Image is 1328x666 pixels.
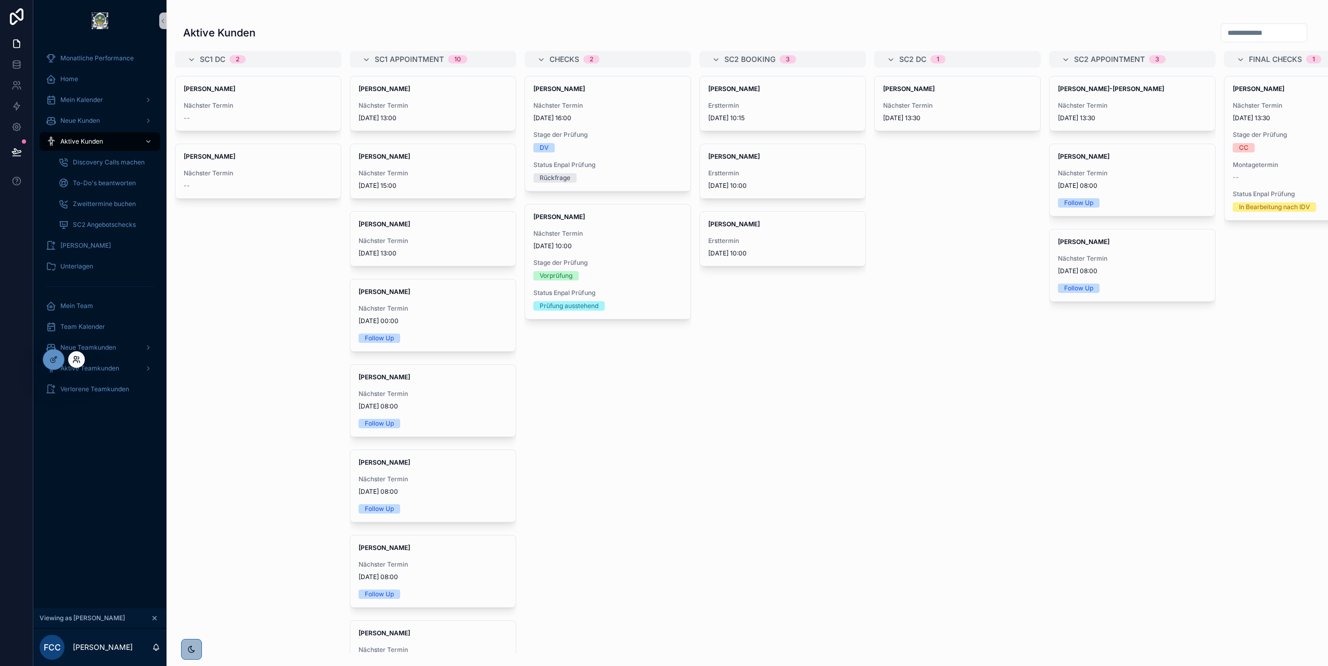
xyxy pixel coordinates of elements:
a: To-Do's beantworten [52,174,160,193]
a: [PERSON_NAME]-[PERSON_NAME]Nächster Termin[DATE] 13:30 [1049,76,1216,131]
h1: Aktive Kunden [183,25,256,40]
span: Nächster Termin [184,169,333,177]
div: 1 [1312,55,1315,63]
span: Stage der Prüfung [533,259,682,267]
img: App logo [92,12,108,29]
span: Home [60,75,78,83]
span: Viewing as [PERSON_NAME] [40,614,125,622]
span: Final Checks [1249,54,1302,65]
span: Nächster Termin [359,390,507,398]
strong: [PERSON_NAME] [1058,152,1109,160]
strong: [PERSON_NAME] [883,85,935,93]
a: [PERSON_NAME]Nächster Termin[DATE] 10:00Stage der PrüfungVorprüfungStatus Enpal PrüfungPrüfung au... [525,204,691,319]
span: Nächster Termin [184,101,333,110]
span: Verlorene Teamkunden [60,385,129,393]
strong: [PERSON_NAME] [533,85,585,93]
strong: [PERSON_NAME] [359,220,410,228]
span: Aktive Teamkunden [60,364,119,373]
span: FCC [44,641,61,654]
a: [PERSON_NAME]Nächster Termin[DATE] 16:00Stage der PrüfungDVStatus Enpal PrüfungRückfrage [525,76,691,191]
strong: [PERSON_NAME] [184,85,235,93]
span: [DATE] 13:00 [359,114,507,122]
a: [PERSON_NAME]Nächster Termin[DATE] 08:00Follow Up [350,450,516,522]
span: [DATE] 10:00 [533,242,682,250]
span: SC1 DC [200,54,225,65]
strong: [PERSON_NAME] [359,458,410,466]
span: Nächster Termin [533,101,682,110]
a: Zweittermine buchen [52,195,160,213]
strong: [PERSON_NAME] [708,152,760,160]
span: Unterlagen [60,262,93,271]
span: Nächster Termin [883,101,1032,110]
span: Team Kalender [60,323,105,331]
span: -- [1233,173,1239,182]
span: Nächster Termin [1058,169,1207,177]
strong: [PERSON_NAME] [359,544,410,552]
span: [DATE] 13:30 [1058,114,1207,122]
a: [PERSON_NAME] [40,236,160,255]
span: Mein Kalender [60,96,103,104]
a: Mein Kalender [40,91,160,109]
strong: [PERSON_NAME] [1233,85,1284,93]
div: In Bearbeitung nach IDV [1239,202,1310,212]
a: Discovery Calls machen [52,153,160,172]
a: Aktive Teamkunden [40,359,160,378]
span: Nächster Termin [359,304,507,313]
span: To-Do's beantworten [73,179,136,187]
span: Nächster Termin [359,169,507,177]
a: [PERSON_NAME]Nächster Termin[DATE] 08:00Follow Up [350,535,516,608]
strong: [PERSON_NAME] [359,373,410,381]
a: Team Kalender [40,317,160,336]
span: Ersttermin [708,101,857,110]
span: Neue Teamkunden [60,343,116,352]
span: Nächster Termin [359,560,507,569]
span: Ersttermin [708,237,857,245]
a: Monatliche Performance [40,49,160,68]
a: SC2 Angebotschecks [52,215,160,234]
div: CC [1239,143,1248,152]
span: SC2 Angebotschecks [73,221,136,229]
span: Monatliche Performance [60,54,134,62]
strong: [PERSON_NAME] [708,220,760,228]
span: Ersttermin [708,169,857,177]
strong: [PERSON_NAME] [359,85,410,93]
strong: [PERSON_NAME] [1058,238,1109,246]
span: Nächster Termin [1058,101,1207,110]
a: [PERSON_NAME]Nächster Termin[DATE] 13:00 [350,76,516,131]
strong: [PERSON_NAME]-[PERSON_NAME] [1058,85,1164,93]
div: 1 [937,55,939,63]
div: Follow Up [365,504,394,514]
span: [DATE] 08:00 [359,488,507,496]
a: [PERSON_NAME]Nächster Termin[DATE] 13:00 [350,211,516,266]
span: -- [184,182,190,190]
span: Nächster Termin [533,229,682,238]
a: [PERSON_NAME]Ersttermin[DATE] 10:00 [699,211,866,266]
span: Stage der Prüfung [533,131,682,139]
div: Rückfrage [540,173,570,183]
a: [PERSON_NAME]Ersttermin[DATE] 10:15 [699,76,866,131]
span: Zweittermine buchen [73,200,136,208]
a: [PERSON_NAME]Nächster Termin[DATE] 13:30 [874,76,1041,131]
a: [PERSON_NAME]Nächster Termin[DATE] 00:00Follow Up [350,279,516,352]
a: [PERSON_NAME]Nächster Termin-- [175,76,341,131]
span: SC2 DC [899,54,926,65]
a: Aktive Kunden [40,132,160,151]
span: Status Enpal Prüfung [533,161,682,169]
span: Discovery Calls machen [73,158,145,166]
span: SC2 Appointment [1074,54,1145,65]
div: 2 [590,55,593,63]
span: [DATE] 08:00 [359,402,507,411]
a: Mein Team [40,297,160,315]
div: scrollable content [33,42,167,412]
span: [DATE] 13:00 [359,249,507,258]
div: Follow Up [365,334,394,343]
p: [PERSON_NAME] [73,642,133,652]
div: Follow Up [365,419,394,428]
strong: [PERSON_NAME] [359,288,410,296]
span: Status Enpal Prüfung [533,289,682,297]
a: Neue Teamkunden [40,338,160,357]
div: 3 [1155,55,1159,63]
div: Follow Up [1064,198,1093,208]
span: Mein Team [60,302,93,310]
a: Verlorene Teamkunden [40,380,160,399]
